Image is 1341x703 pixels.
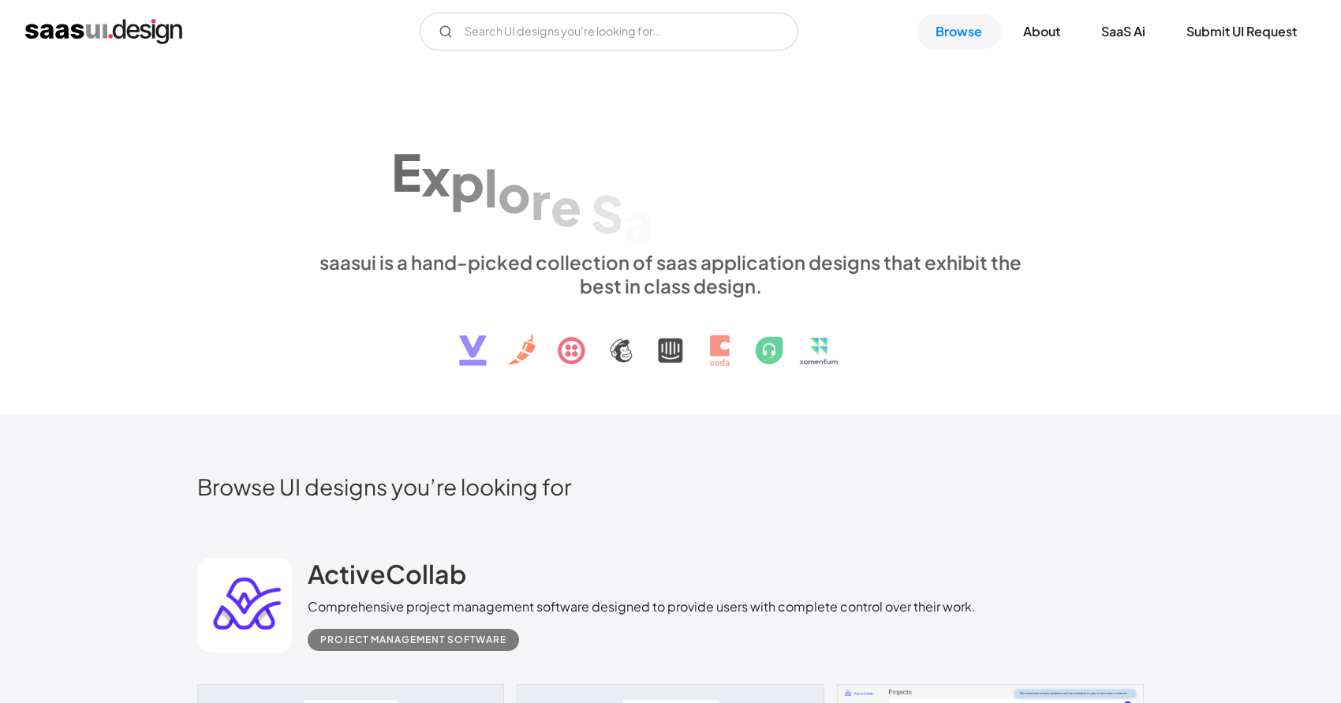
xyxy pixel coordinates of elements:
div: o [498,163,531,223]
div: x [421,145,450,206]
div: S [591,183,623,244]
div: l [484,156,498,217]
a: ActiveCollab [308,558,466,597]
input: Search UI designs you're looking for... [420,13,798,50]
div: p [450,151,484,211]
form: Email Form [420,13,798,50]
div: a [623,191,652,252]
div: saasui is a hand-picked collection of saas application designs that exhibit the best in class des... [308,250,1033,297]
a: About [1004,14,1079,49]
a: Browse [917,14,1001,49]
div: E [391,140,421,201]
h2: ActiveCollab [308,558,466,589]
div: r [531,169,551,230]
a: home [25,19,182,44]
a: SaaS Ai [1082,14,1164,49]
div: Comprehensive project management software designed to provide users with complete control over th... [308,597,976,616]
div: Project Management Software [320,630,506,649]
img: text, icon, saas logo [431,297,910,380]
a: Submit UI Request [1167,14,1316,49]
h1: Explore SaaS UI design patterns & interactions. [308,114,1033,235]
h2: Browse UI designs you’re looking for [197,473,1144,500]
div: e [551,176,581,237]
